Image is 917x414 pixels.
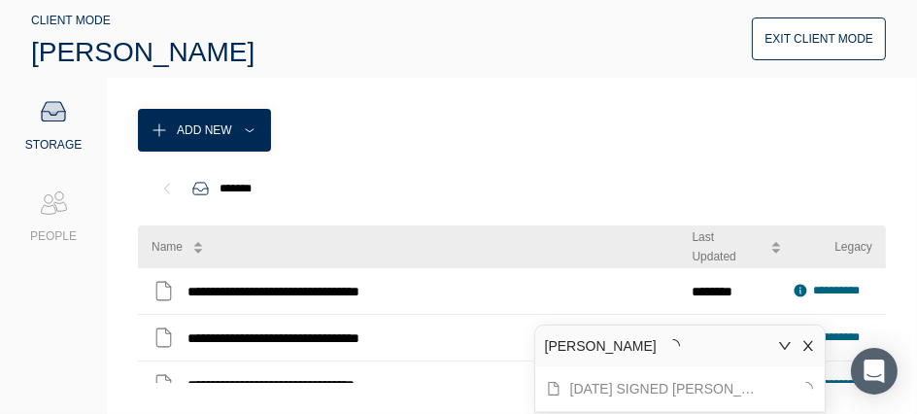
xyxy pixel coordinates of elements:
[801,339,815,353] span: close
[778,339,792,353] span: down
[31,37,255,68] span: [PERSON_NAME]
[30,226,77,246] div: PEOPLE
[152,237,183,257] div: Name
[752,17,886,60] button: Exit Client Mode
[764,29,873,49] div: Exit Client Mode
[570,378,764,399] div: [DATE] SIGNED [PERSON_NAME].pdf
[798,380,815,397] span: loading
[851,348,898,395] div: Open Intercom Messenger
[31,14,111,27] span: CLIENT MODE
[25,135,82,155] div: STORAGE
[834,237,872,257] div: Legacy
[547,382,560,396] span: file
[545,335,657,357] div: [PERSON_NAME]
[177,121,232,140] div: Add New
[693,227,762,266] div: Last Updated
[664,337,682,355] span: loading
[138,109,271,152] button: Add New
